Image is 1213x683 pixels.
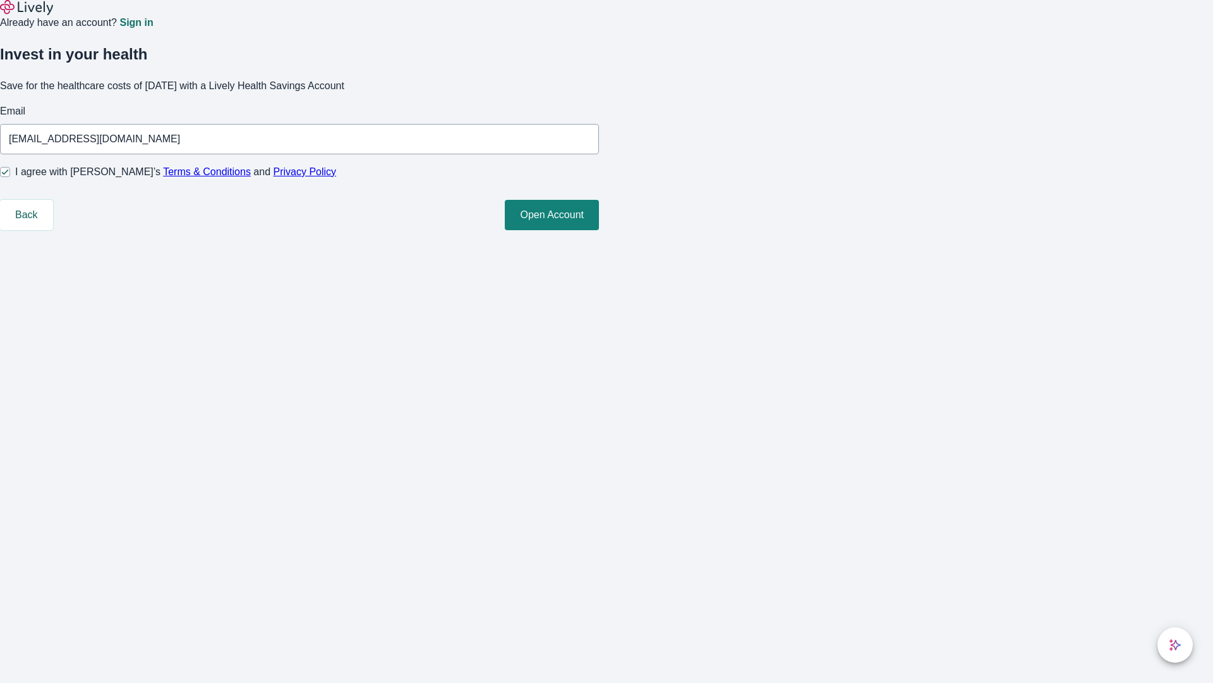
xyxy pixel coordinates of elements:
svg: Lively AI Assistant [1169,639,1181,651]
a: Privacy Policy [274,166,337,177]
a: Terms & Conditions [163,166,251,177]
a: Sign in [119,18,153,28]
button: chat [1157,627,1193,663]
span: I agree with [PERSON_NAME]’s and [15,164,336,180]
button: Open Account [505,200,599,230]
